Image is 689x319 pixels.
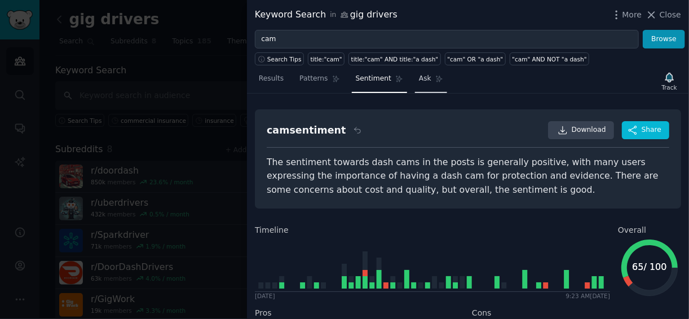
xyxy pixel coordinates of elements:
[348,52,441,65] a: title:"cam" AND title:"a dash"
[267,156,669,197] div: The sentiment towards dash cams in the posts is generally positive, with many users expressing th...
[510,52,589,65] a: "cam" AND NOT "a dash"
[255,52,304,65] button: Search Tips
[548,121,614,139] a: Download
[255,8,397,22] div: Keyword Search gig drivers
[566,292,610,300] div: 9:23 AM [DATE]
[512,55,586,63] div: "cam" AND NOT "a dash"
[643,30,685,49] button: Browse
[351,55,439,63] div: title:"cam" AND title:"a dash"
[255,292,275,300] div: [DATE]
[632,262,666,272] text: 65 / 100
[356,74,391,84] span: Sentiment
[658,69,681,93] button: Track
[622,9,642,21] span: More
[267,55,302,63] span: Search Tips
[618,224,646,236] span: Overall
[611,9,642,21] button: More
[660,9,681,21] span: Close
[352,70,407,93] a: Sentiment
[622,121,669,139] button: Share
[308,52,344,65] a: title:"cam"
[255,70,288,93] a: Results
[255,224,289,236] span: Timeline
[259,74,284,84] span: Results
[419,74,431,84] span: Ask
[295,70,343,93] a: Patterns
[330,10,336,20] span: in
[415,70,447,93] a: Ask
[646,9,681,21] button: Close
[267,123,346,138] div: cam sentiment
[447,55,503,63] div: "cam" OR "a dash"
[255,30,639,49] input: Try a keyword related to your business
[311,55,342,63] div: title:"cam"
[472,307,492,319] span: Cons
[572,125,606,135] span: Download
[642,125,661,135] span: Share
[662,83,677,91] div: Track
[299,74,328,84] span: Patterns
[255,307,272,319] span: Pros
[445,52,506,65] a: "cam" OR "a dash"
